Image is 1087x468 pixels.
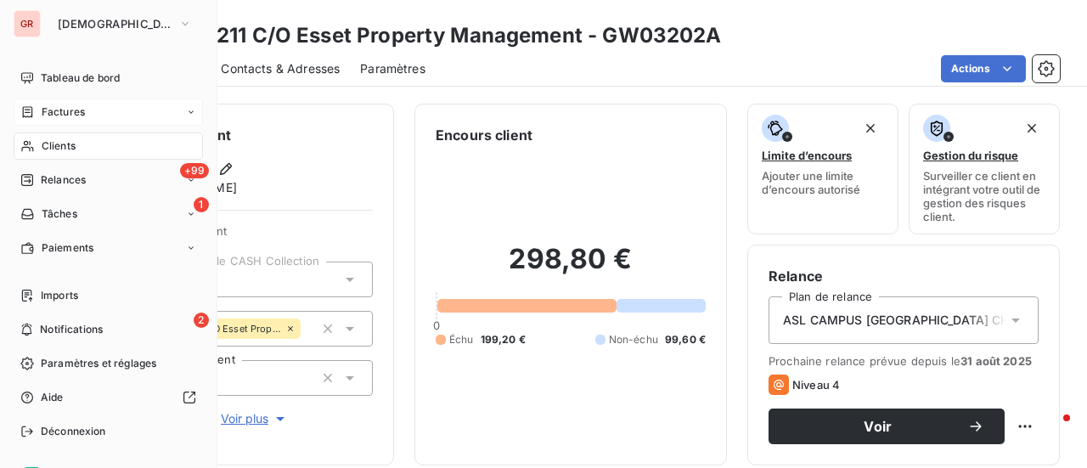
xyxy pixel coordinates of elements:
[14,10,41,37] div: GR
[194,313,209,328] span: 2
[180,163,209,178] span: +99
[909,104,1060,234] button: Gestion du risqueSurveiller ce client en intégrant votre outil de gestion des risques client.
[769,354,1039,368] span: Prochaine relance prévue depuis le
[762,169,884,196] span: Ajouter une limite d’encours autorisé
[433,319,440,332] span: 0
[41,288,78,303] span: Imports
[665,332,706,347] span: 99,60 €
[923,169,1045,223] span: Surveiller ce client en intégrant votre outil de gestion des risques client.
[1029,410,1070,451] iframe: Intercom live chat
[436,125,532,145] h6: Encours client
[762,149,852,162] span: Limite d’encours
[156,324,282,334] span: PF1 99211 C/O Esset Property Management
[789,420,967,433] span: Voir
[42,240,93,256] span: Paiements
[58,17,172,31] span: [DEMOGRAPHIC_DATA]
[14,384,203,411] a: Aide
[41,70,120,86] span: Tableau de bord
[783,312,1079,329] span: ASL CAMPUS [GEOGRAPHIC_DATA] CHEZ SEPTIME
[42,206,77,222] span: Tâches
[923,149,1018,162] span: Gestion du risque
[41,172,86,188] span: Relances
[609,332,658,347] span: Non-échu
[42,104,85,120] span: Factures
[941,55,1026,82] button: Actions
[42,138,76,154] span: Clients
[769,409,1005,444] button: Voir
[221,60,340,77] span: Contacts & Adresses
[41,390,64,405] span: Aide
[449,332,474,347] span: Échu
[747,104,898,234] button: Limite d’encoursAjouter une limite d’encours autorisé
[221,410,289,427] span: Voir plus
[41,356,156,371] span: Paramètres et réglages
[137,409,373,428] button: Voir plus
[792,378,840,392] span: Niveau 4
[194,197,209,212] span: 1
[360,60,425,77] span: Paramètres
[436,242,706,293] h2: 298,80 €
[769,266,1039,286] h6: Relance
[103,125,373,145] h6: Informations client
[301,321,314,336] input: Ajouter une valeur
[41,424,106,439] span: Déconnexion
[137,224,373,248] span: Propriétés Client
[481,332,526,347] span: 199,20 €
[149,20,722,51] h3: PF1 99211 C/O Esset Property Management - GW03202A
[40,322,103,337] span: Notifications
[960,354,1032,368] span: 31 août 2025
